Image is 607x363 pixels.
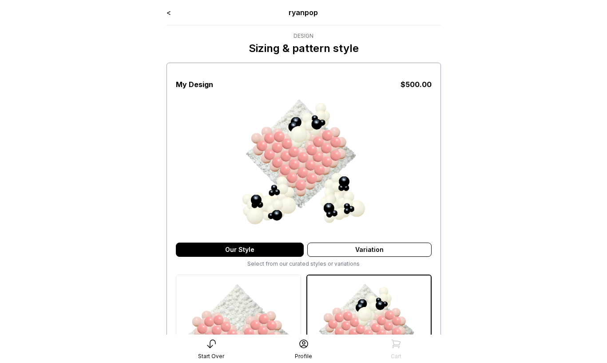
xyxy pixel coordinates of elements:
div: Variation [307,243,432,257]
div: Select from our curated styles or variations [176,260,432,267]
div: $ 500.00 [401,79,432,90]
div: Design [249,32,359,40]
p: Sizing & pattern style [249,41,359,56]
img: Deluxe [233,90,375,232]
a: < [167,8,171,17]
div: Start Over [198,353,224,360]
h3: My Design [176,79,213,90]
div: Cart [391,353,401,360]
div: ryanpop [221,7,386,18]
div: Profile [295,353,312,360]
div: Our Style [176,243,304,257]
